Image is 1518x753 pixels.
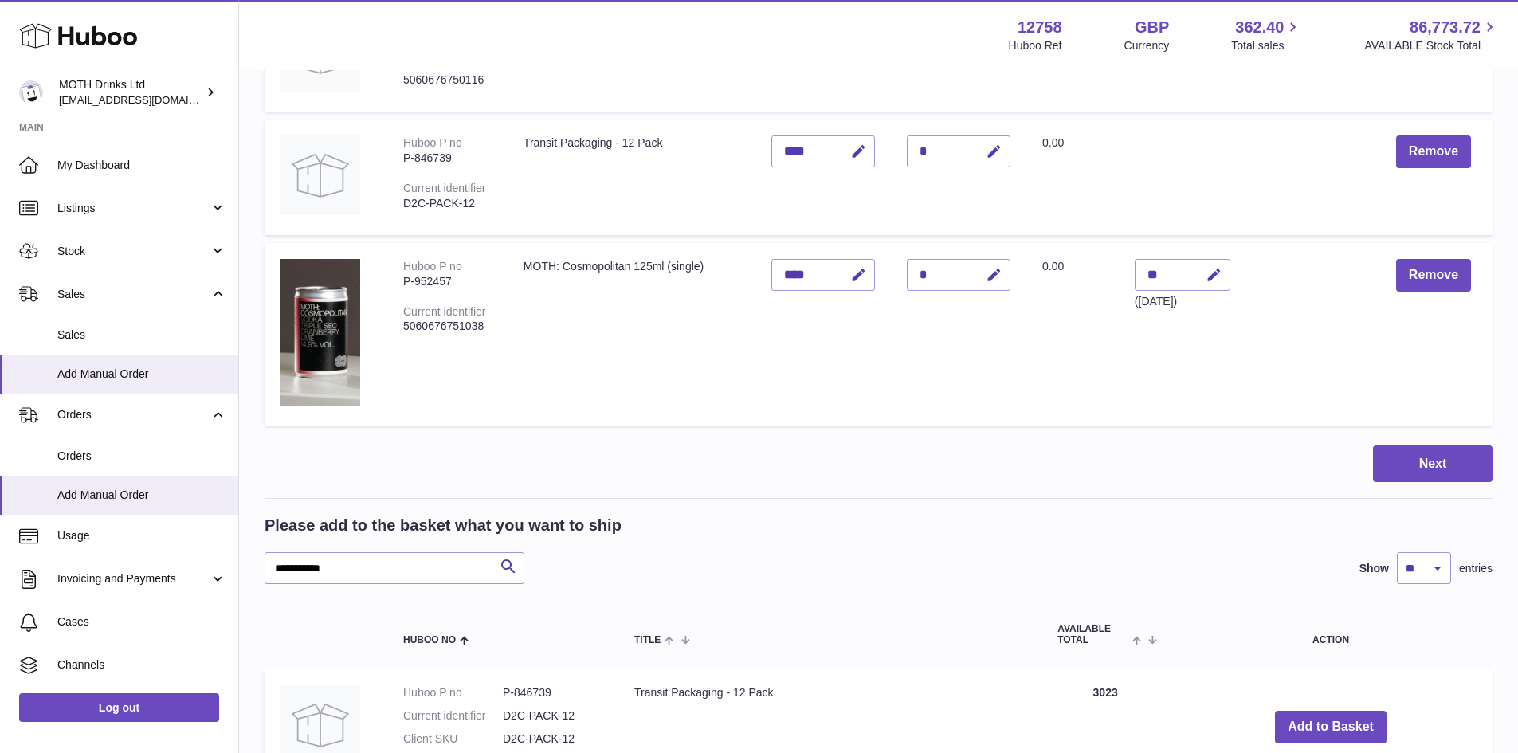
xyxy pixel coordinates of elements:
strong: 12758 [1018,17,1062,38]
span: Add Manual Order [57,367,226,382]
td: Transit Packaging - 12 Pack [508,120,755,235]
span: Sales [57,327,226,343]
dt: Current identifier [403,708,503,724]
a: 362.40 Total sales [1231,17,1302,53]
span: Sales [57,287,210,302]
button: Remove [1396,259,1471,292]
span: Cases [57,614,226,629]
span: 86,773.72 [1410,17,1481,38]
img: Transit Packaging - 12 Pack [280,135,360,215]
span: Orders [57,449,226,464]
div: MOTH Drinks Ltd [59,77,202,108]
span: 362.40 [1235,17,1284,38]
span: Title [634,635,661,645]
span: Add Manual Order [57,488,226,503]
div: P-952457 [403,274,492,289]
a: Log out [19,693,219,722]
div: Current identifier [403,305,486,318]
div: Current identifier [403,58,486,71]
button: Next [1373,445,1493,483]
td: MOTH: Cosmopolitan 125ml (single) [508,243,755,426]
span: Listings [57,201,210,216]
div: D2C-PACK-12 [403,196,492,211]
div: ([DATE]) [1135,294,1230,309]
div: Huboo P no [403,260,462,273]
div: Huboo P no [403,136,462,149]
span: Usage [57,528,226,543]
span: Invoicing and Payments [57,571,210,586]
span: 0.00 [1042,136,1064,149]
dt: Client SKU [403,731,503,747]
dt: Huboo P no [403,685,503,700]
img: MOTH: Cosmopolitan 125ml (single) [280,259,360,406]
button: Add to Basket [1275,711,1387,743]
button: Remove [1396,135,1471,168]
dd: D2C-PACK-12 [503,708,602,724]
span: My Dashboard [57,158,226,173]
h2: Please add to the basket what you want to ship [265,515,622,536]
span: [EMAIL_ADDRESS][DOMAIN_NAME] [59,93,234,106]
label: Show [1359,561,1389,576]
div: 5060676751038 [403,319,492,334]
span: Channels [57,657,226,673]
span: AVAILABLE Stock Total [1364,38,1499,53]
span: Orders [57,407,210,422]
span: entries [1459,561,1493,576]
span: Stock [57,244,210,259]
div: P-846739 [403,151,492,166]
a: 86,773.72 AVAILABLE Stock Total [1364,17,1499,53]
th: Action [1169,608,1493,661]
span: Huboo no [403,635,456,645]
span: 0.00 [1042,260,1064,273]
dd: P-846739 [503,685,602,700]
img: orders@mothdrinks.com [19,80,43,104]
div: Current identifier [403,182,486,194]
div: 5060676750116 [403,73,492,88]
div: Currency [1124,38,1170,53]
strong: GBP [1135,17,1169,38]
div: Huboo Ref [1009,38,1062,53]
dd: D2C-PACK-12 [503,731,602,747]
span: Total sales [1231,38,1302,53]
span: AVAILABLE Total [1057,624,1128,645]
